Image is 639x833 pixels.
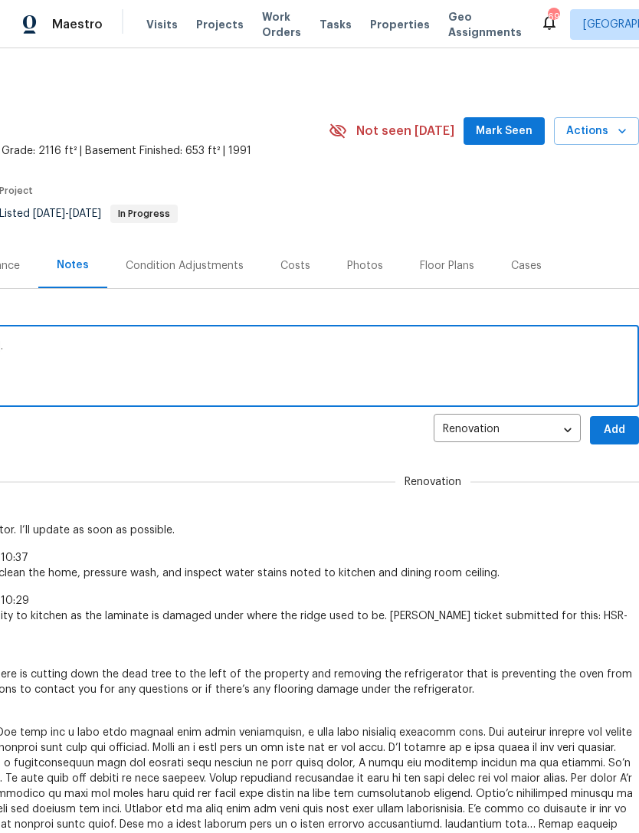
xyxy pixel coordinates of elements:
[69,208,101,219] span: [DATE]
[262,9,301,40] span: Work Orders
[476,122,532,141] span: Mark Seen
[112,209,176,218] span: In Progress
[590,416,639,444] button: Add
[420,258,474,274] div: Floor Plans
[33,208,65,219] span: [DATE]
[57,257,89,273] div: Notes
[52,17,103,32] span: Maestro
[347,258,383,274] div: Photos
[511,258,542,274] div: Cases
[434,412,581,449] div: Renovation
[319,19,352,30] span: Tasks
[395,474,470,490] span: Renovation
[356,123,454,139] span: Not seen [DATE]
[464,117,545,146] button: Mark Seen
[370,17,430,32] span: Properties
[146,17,178,32] span: Visits
[448,9,522,40] span: Geo Assignments
[196,17,244,32] span: Projects
[548,9,559,25] div: 69
[126,258,244,274] div: Condition Adjustments
[554,117,639,146] button: Actions
[602,421,627,440] span: Add
[280,258,310,274] div: Costs
[33,208,101,219] span: -
[566,122,627,141] span: Actions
